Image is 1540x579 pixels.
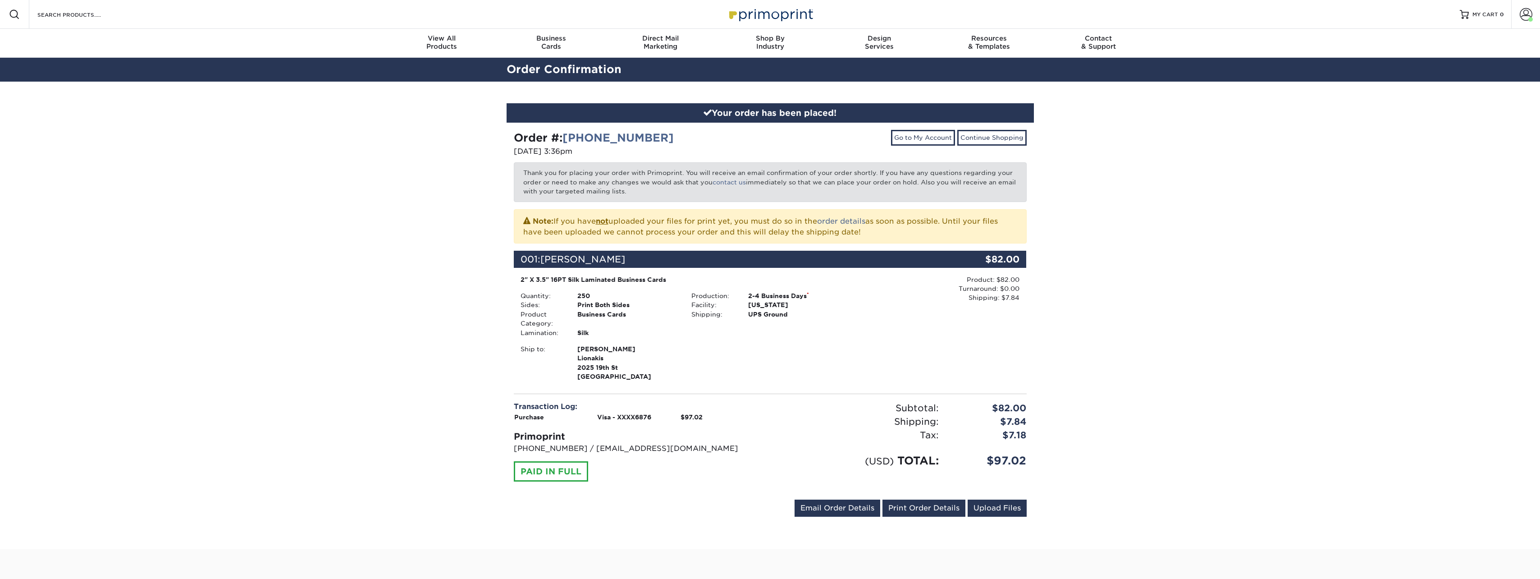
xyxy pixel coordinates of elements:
[514,251,941,268] div: 001:
[817,217,865,225] a: order details
[741,300,855,309] div: [US_STATE]
[825,34,934,51] div: Services
[941,251,1027,268] div: $82.00
[770,401,946,415] div: Subtotal:
[514,162,1027,202] p: Thank you for placing your order with Primoprint. You will receive an email confirmation of your ...
[934,34,1044,42] span: Resources
[571,300,685,309] div: Print Both Sides
[1044,34,1153,42] span: Contact
[1472,11,1498,18] span: MY CART
[597,414,651,421] strong: Visa - XXXX6876
[571,328,685,337] div: Silk
[514,291,571,300] div: Quantity:
[596,217,608,225] b: not
[741,291,855,300] div: 2-4 Business Days
[715,34,825,51] div: Industry
[571,291,685,300] div: 250
[946,415,1033,428] div: $7.84
[946,401,1033,415] div: $82.00
[514,430,763,443] div: Primoprint
[606,29,715,58] a: Direct MailMarketing
[533,217,553,225] strong: Note:
[606,34,715,42] span: Direct Mail
[514,146,763,157] p: [DATE] 3:36pm
[523,215,1017,238] p: If you have uploaded your files for print yet, you must do so in the as soon as possible. Until y...
[1044,34,1153,51] div: & Support
[725,5,815,24] img: Primoprint
[770,428,946,442] div: Tax:
[514,401,763,412] div: Transaction Log:
[825,34,934,42] span: Design
[1044,29,1153,58] a: Contact& Support
[496,29,606,58] a: BusinessCards
[741,310,855,319] div: UPS Ground
[715,34,825,42] span: Shop By
[496,34,606,42] span: Business
[606,34,715,51] div: Marketing
[891,130,955,145] a: Go to My Account
[37,9,124,20] input: SEARCH PRODUCTS.....
[685,310,741,319] div: Shipping:
[685,291,741,300] div: Production:
[946,453,1033,469] div: $97.02
[882,500,965,517] a: Print Order Details
[855,275,1019,303] div: Product: $82.00 Turnaround: $0.00 Shipping: $7.84
[934,34,1044,51] div: & Templates
[577,354,678,363] span: Lionakis
[577,345,678,354] span: [PERSON_NAME]
[1500,11,1504,18] span: 0
[507,103,1034,123] div: Your order has been placed!
[562,131,674,144] a: [PHONE_NUMBER]
[934,29,1044,58] a: Resources& Templates
[713,179,746,186] a: contact us
[715,29,825,58] a: Shop ByIndustry
[825,29,934,58] a: DesignServices
[957,130,1027,145] a: Continue Shopping
[496,34,606,51] div: Cards
[514,310,571,328] div: Product Category:
[795,500,880,517] a: Email Order Details
[577,345,678,380] strong: [GEOGRAPHIC_DATA]
[387,34,497,42] span: View All
[681,414,703,421] strong: $97.02
[514,300,571,309] div: Sides:
[387,29,497,58] a: View AllProducts
[946,428,1033,442] div: $7.18
[521,275,849,284] div: 2" X 3.5" 16PT Silk Laminated Business Cards
[540,254,625,265] span: [PERSON_NAME]
[685,300,741,309] div: Facility:
[577,363,678,372] span: 2025 19th St
[514,328,571,337] div: Lamination:
[514,461,588,482] div: PAID IN FULL
[514,414,544,421] strong: Purchase
[897,454,939,467] span: TOTAL:
[387,34,497,51] div: Products
[500,61,1041,78] h2: Order Confirmation
[770,415,946,428] div: Shipping:
[514,131,674,144] strong: Order #:
[865,455,894,467] small: (USD)
[514,345,571,381] div: Ship to:
[571,310,685,328] div: Business Cards
[968,500,1027,517] a: Upload Files
[514,443,763,454] p: [PHONE_NUMBER] / [EMAIL_ADDRESS][DOMAIN_NAME]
